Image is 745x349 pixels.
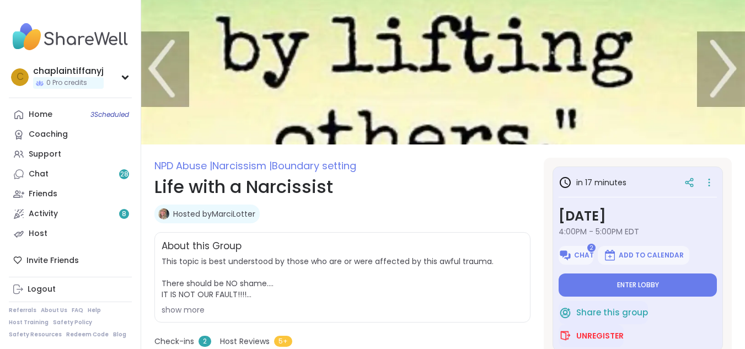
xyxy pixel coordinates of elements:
a: Home3Scheduled [9,105,132,125]
span: 2 [199,336,211,347]
button: Enter lobby [559,273,717,297]
a: About Us [41,307,67,314]
button: Unregister [559,324,624,347]
img: ShareWell Nav Logo [9,18,132,56]
div: Activity [29,208,58,219]
h2: About this Group [162,239,242,254]
a: Friends [9,184,132,204]
span: 4:00PM - 5:00PM EDT [559,226,717,237]
span: Host Reviews [220,336,270,347]
div: Home [29,109,52,120]
span: 8 [122,210,126,219]
button: Share this group [559,301,648,324]
span: 3 Scheduled [90,110,129,119]
img: ShareWell Logomark [559,306,572,319]
span: Chat [574,251,594,260]
h3: in 17 minutes [559,176,626,189]
span: Check-ins [154,336,194,347]
span: 5+ [274,336,292,347]
a: Referrals [9,307,36,314]
a: Logout [9,280,132,299]
a: Blog [113,331,126,339]
a: Redeem Code [66,331,109,339]
a: Support [9,144,132,164]
a: Host Training [9,319,49,326]
div: Host [29,228,47,239]
img: ShareWell Logomark [603,249,617,262]
span: Boundary setting [272,159,356,173]
a: Safety Policy [53,319,92,326]
div: chaplaintiffanyj [33,65,104,77]
a: Hosted byMarciLotter [173,208,255,219]
img: ShareWell Logomark [559,249,572,262]
a: Activity8 [9,204,132,224]
div: Logout [28,284,56,295]
span: Add to Calendar [619,251,684,260]
a: Help [88,307,101,314]
div: Friends [29,189,57,200]
button: Add to Calendar [598,246,689,265]
h1: Life with a Narcissist [154,174,530,200]
h3: [DATE] [559,206,717,226]
div: Chat [29,169,49,180]
div: Coaching [29,129,68,140]
span: NPD Abuse | [154,159,212,173]
img: ShareWell Logomark [559,329,572,342]
span: c [17,70,24,84]
a: Chat28 [9,164,132,184]
button: Chat [559,246,593,265]
div: show more [162,304,523,315]
span: 28 [120,170,128,179]
span: Unregister [576,330,624,341]
span: 0 Pro credits [46,78,87,88]
a: FAQ [72,307,83,314]
span: Enter lobby [617,281,659,289]
img: MarciLotter [158,208,169,219]
span: Narcissism | [212,159,272,173]
div: Invite Friends [9,250,132,270]
span: 2 [587,244,596,252]
div: Support [29,149,61,160]
span: This topic is best understood by those who are or were affected by this awful trauma. There shoul... [162,256,523,300]
span: Share this group [576,307,648,319]
a: Coaching [9,125,132,144]
a: Host [9,224,132,244]
a: Safety Resources [9,331,62,339]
